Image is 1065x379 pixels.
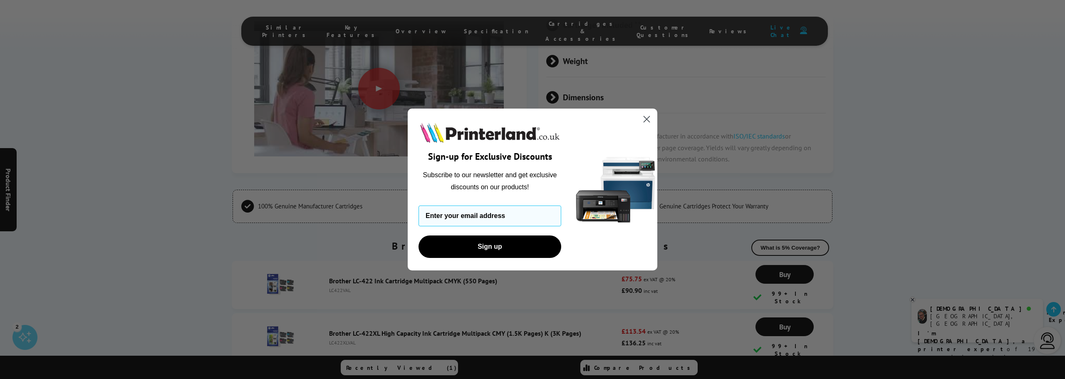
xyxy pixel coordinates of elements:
button: Close dialog [639,112,654,126]
button: Sign up [419,235,561,258]
span: Sign-up for Exclusive Discounts [428,151,552,162]
input: Enter your email address [419,206,561,226]
img: 5290a21f-4df8-4860-95f4-ea1e8d0e8904.png [574,109,657,270]
img: Printerland.co.uk [419,121,561,144]
span: Subscribe to our newsletter and get exclusive discounts on our products! [423,171,557,190]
